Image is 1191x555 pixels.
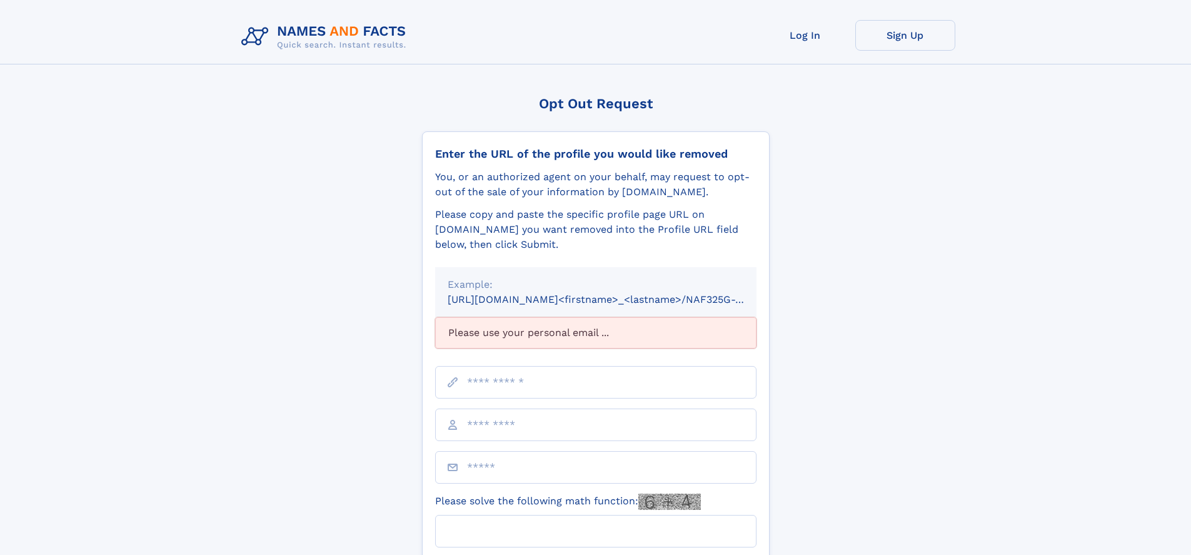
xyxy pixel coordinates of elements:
a: Log In [755,20,855,51]
small: [URL][DOMAIN_NAME]<firstname>_<lastname>/NAF325G-xxxxxxxx [448,293,780,305]
div: You, or an authorized agent on your behalf, may request to opt-out of the sale of your informatio... [435,170,756,200]
img: Logo Names and Facts [236,20,416,54]
div: Please copy and paste the specific profile page URL on [DOMAIN_NAME] you want removed into the Pr... [435,207,756,252]
div: Opt Out Request [422,96,770,111]
div: Please use your personal email ... [435,317,756,349]
div: Example: [448,277,744,292]
label: Please solve the following math function: [435,494,701,510]
div: Enter the URL of the profile you would like removed [435,147,756,161]
a: Sign Up [855,20,955,51]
